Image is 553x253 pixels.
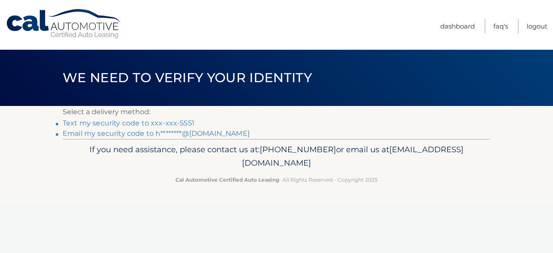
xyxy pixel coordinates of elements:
[493,19,508,33] a: FAQ's
[63,106,490,118] p: Select a delivery method:
[68,143,485,170] p: If you need assistance, please contact us at: or email us at
[260,144,336,154] span: [PHONE_NUMBER]
[6,9,122,39] a: Cal Automotive
[63,129,250,138] a: Email my security code to h********@[DOMAIN_NAME]
[68,175,485,184] p: - All Rights Reserved - Copyright 2025
[175,176,279,183] strong: Cal Automotive Certified Auto Leasing
[527,19,547,33] a: Logout
[63,70,312,86] span: We need to verify your identity
[440,19,475,33] a: Dashboard
[63,119,194,127] a: Text my security code to xxx-xxx-5551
